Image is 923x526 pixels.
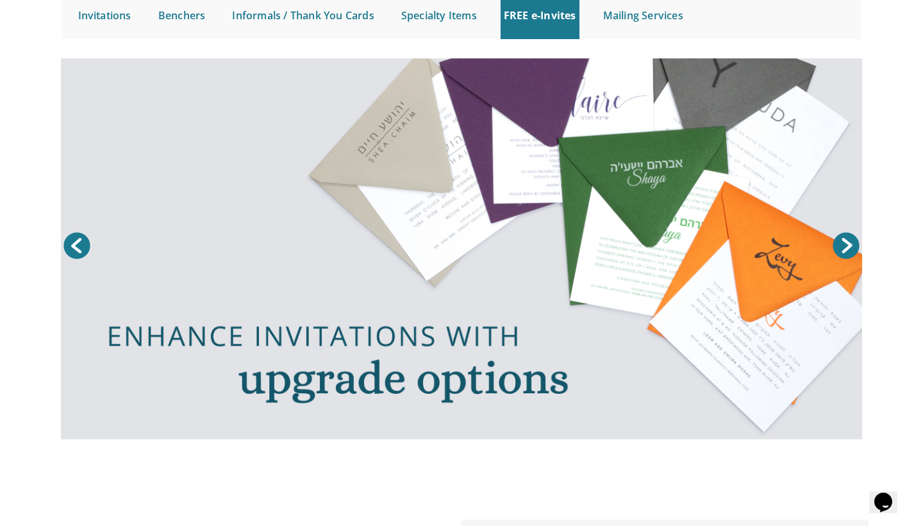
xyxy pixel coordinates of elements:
[830,230,862,262] a: Next
[869,475,910,513] iframe: chat widget
[61,230,93,262] a: Prev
